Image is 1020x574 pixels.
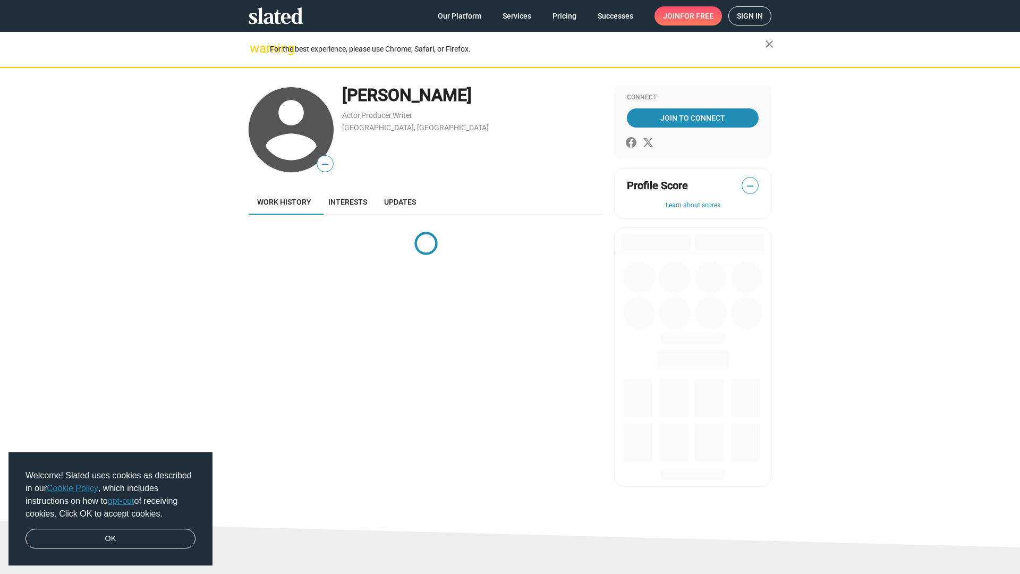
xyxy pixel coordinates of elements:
span: Join [663,6,713,26]
div: cookieconsent [8,452,212,566]
span: Welcome! Slated uses cookies as described in our , which includes instructions on how to of recei... [25,469,195,520]
mat-icon: close [763,38,776,50]
a: Updates [376,189,424,215]
a: Our Platform [429,6,490,26]
a: Pricing [544,6,585,26]
a: dismiss cookie message [25,529,195,549]
span: Profile Score [627,179,688,193]
a: Services [494,6,540,26]
a: Work history [249,189,320,215]
a: Join To Connect [627,108,759,128]
span: , [392,113,393,119]
button: Learn about scores [627,201,759,210]
a: opt-out [108,496,134,505]
a: Producer [361,111,392,120]
mat-icon: warning [250,42,262,55]
span: , [360,113,361,119]
a: Successes [589,6,642,26]
div: Connect [627,94,759,102]
span: — [317,157,333,171]
span: Work history [257,198,311,206]
span: Interests [328,198,367,206]
span: Our Platform [438,6,481,26]
span: Successes [598,6,633,26]
a: Sign in [728,6,771,26]
span: for free [680,6,713,26]
span: Sign in [737,7,763,25]
a: Interests [320,189,376,215]
div: For the best experience, please use Chrome, Safari, or Firefox. [270,42,765,56]
span: Join To Connect [629,108,756,128]
a: [GEOGRAPHIC_DATA], [GEOGRAPHIC_DATA] [342,123,489,132]
span: — [742,179,758,193]
span: Pricing [552,6,576,26]
span: Updates [384,198,416,206]
span: Services [503,6,531,26]
div: [PERSON_NAME] [342,84,603,107]
a: Joinfor free [654,6,722,26]
a: Cookie Policy [47,484,98,493]
a: Actor [342,111,360,120]
a: Writer [393,111,412,120]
